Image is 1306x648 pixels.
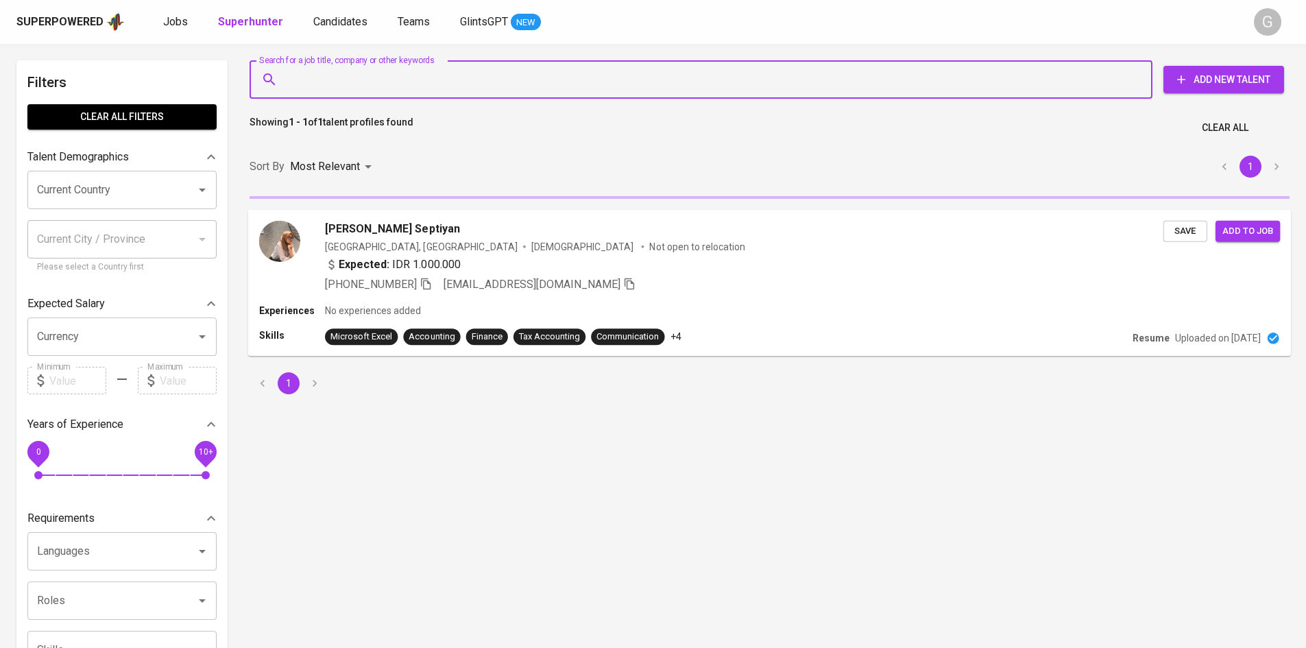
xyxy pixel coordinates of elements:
[27,71,217,93] h6: Filters
[27,505,217,532] div: Requirements
[27,149,129,165] p: Talent Demographics
[325,256,461,272] div: IDR 1.000.000
[670,330,681,344] p: +4
[160,367,217,394] input: Value
[250,115,413,141] p: Showing of talent profiles found
[472,330,503,343] div: Finance
[1170,223,1200,239] span: Save
[317,117,323,128] b: 1
[325,220,460,237] span: [PERSON_NAME] Septiyan
[16,12,125,32] a: Superpoweredapp logo
[198,447,213,457] span: 10+
[1196,115,1254,141] button: Clear All
[16,14,104,30] div: Superpowered
[218,14,286,31] a: Superhunter
[1254,8,1281,36] div: G
[398,14,433,31] a: Teams
[409,330,455,343] div: Accounting
[289,117,308,128] b: 1 - 1
[163,15,188,28] span: Jobs
[1202,119,1248,136] span: Clear All
[1174,71,1273,88] span: Add New Talent
[313,14,370,31] a: Candidates
[36,447,40,457] span: 0
[278,372,300,394] button: page 1
[27,143,217,171] div: Talent Demographics
[27,411,217,438] div: Years of Experience
[27,416,123,433] p: Years of Experience
[163,14,191,31] a: Jobs
[106,12,125,32] img: app logo
[531,239,636,253] span: [DEMOGRAPHIC_DATA]
[290,154,376,180] div: Most Relevant
[649,239,745,253] p: Not open to relocation
[398,15,430,28] span: Teams
[37,261,207,274] p: Please select a Country first
[27,296,105,312] p: Expected Salary
[38,108,206,125] span: Clear All filters
[519,330,580,343] div: Tax Accounting
[49,367,106,394] input: Value
[1163,220,1207,241] button: Save
[193,327,212,346] button: Open
[250,210,1290,356] a: [PERSON_NAME] Septiyan[GEOGRAPHIC_DATA], [GEOGRAPHIC_DATA][DEMOGRAPHIC_DATA] Not open to relocati...
[325,277,417,290] span: [PHONE_NUMBER]
[259,328,325,342] p: Skills
[193,180,212,200] button: Open
[1133,331,1170,345] p: Resume
[444,277,621,290] span: [EMAIL_ADDRESS][DOMAIN_NAME]
[460,15,508,28] span: GlintsGPT
[339,256,389,272] b: Expected:
[218,15,283,28] b: Superhunter
[1175,331,1261,345] p: Uploaded on [DATE]
[27,104,217,130] button: Clear All filters
[250,372,328,394] nav: pagination navigation
[1211,156,1290,178] nav: pagination navigation
[193,591,212,610] button: Open
[259,304,325,317] p: Experiences
[1163,66,1284,93] button: Add New Talent
[250,158,285,175] p: Sort By
[259,220,300,261] img: b305177c84ca693805dadde0ea73e884.jpeg
[193,542,212,561] button: Open
[325,304,421,317] p: No experiences added
[460,14,541,31] a: GlintsGPT NEW
[313,15,367,28] span: Candidates
[330,330,392,343] div: Microsoft Excel
[27,290,217,317] div: Expected Salary
[511,16,541,29] span: NEW
[596,330,659,343] div: Communication
[1222,223,1273,239] span: Add to job
[325,239,518,253] div: [GEOGRAPHIC_DATA], [GEOGRAPHIC_DATA]
[1240,156,1261,178] button: page 1
[290,158,360,175] p: Most Relevant
[27,510,95,527] p: Requirements
[1216,220,1280,241] button: Add to job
